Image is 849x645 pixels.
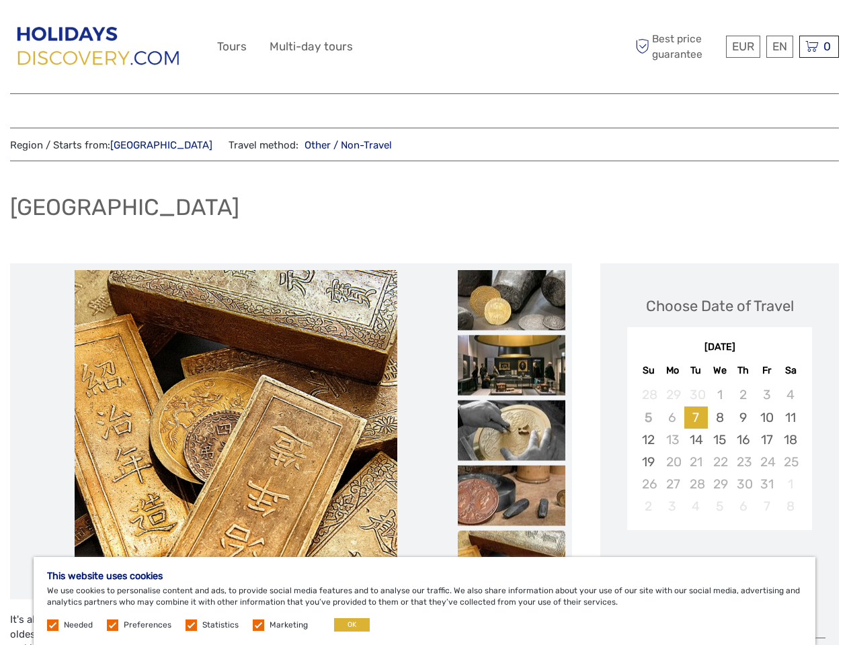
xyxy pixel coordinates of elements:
[731,473,755,495] div: Not available Thursday, October 30th, 2025
[10,138,212,153] span: Region / Starts from:
[632,32,723,61] span: Best price guarantee
[684,451,708,473] div: Not available Tuesday, October 21st, 2025
[202,619,239,631] label: Statistics
[708,384,731,406] div: Not available Wednesday, October 1st, 2025
[755,406,778,429] div: Choose Friday, October 10th, 2025
[661,473,684,495] div: Not available Monday, October 27th, 2025
[661,406,684,429] div: Not available Monday, October 6th, 2025
[731,429,755,451] div: Choose Thursday, October 16th, 2025
[821,40,833,53] span: 0
[755,451,778,473] div: Not available Friday, October 24th, 2025
[731,384,755,406] div: Not available Thursday, October 2nd, 2025
[778,495,802,517] div: Not available Saturday, November 8th, 2025
[732,40,754,53] span: EUR
[708,451,731,473] div: Not available Wednesday, October 22nd, 2025
[708,495,731,517] div: Not available Wednesday, November 5th, 2025
[755,361,778,380] div: Fr
[778,384,802,406] div: Not available Saturday, October 4th, 2025
[637,495,660,517] div: Not available Sunday, November 2nd, 2025
[708,361,731,380] div: We
[124,619,171,631] label: Preferences
[458,335,565,396] img: 329b235d7fbf4b9b83024df8b5baa054_slider_thumbnail.jpg
[755,384,778,406] div: Not available Friday, October 3rd, 2025
[684,361,708,380] div: Tu
[34,557,815,645] div: We use cookies to personalise content and ads, to provide social media features and to analyse ou...
[684,495,708,517] div: Not available Tuesday, November 4th, 2025
[637,429,660,451] div: Choose Sunday, October 12th, 2025
[229,135,392,154] span: Travel method:
[627,341,812,355] div: [DATE]
[684,384,708,406] div: Not available Tuesday, September 30th, 2025
[458,531,565,591] img: 1425dff4b4f442bb9a10d904baa542bd_slider_thumbnail.jpg
[458,466,565,526] img: 30578bcb67644631bbc77ebb89da0b5a_slider_thumbnail.jpg
[631,384,807,517] div: month 2025-10
[755,473,778,495] div: Not available Friday, October 31st, 2025
[778,406,802,429] div: Choose Saturday, October 11th, 2025
[661,384,684,406] div: Not available Monday, September 29th, 2025
[778,451,802,473] div: Not available Saturday, October 25th, 2025
[10,19,189,74] img: 2849-66674d71-96b1-4d9c-b928-d961c8bc93f0_logo_big.png
[110,139,212,151] a: [GEOGRAPHIC_DATA]
[637,451,660,473] div: Choose Sunday, October 19th, 2025
[755,495,778,517] div: Not available Friday, November 7th, 2025
[646,296,794,316] div: Choose Date of Travel
[10,193,239,221] h1: [GEOGRAPHIC_DATA]
[334,618,370,632] button: OK
[458,400,565,461] img: 63118a23aadd458c89b44d65f04fbcbf_slider_thumbnail.jpg
[47,570,802,582] h5: This website uses cookies
[64,619,93,631] label: Needed
[270,37,353,56] a: Multi-day tours
[778,429,802,451] div: Choose Saturday, October 18th, 2025
[708,406,731,429] div: Choose Wednesday, October 8th, 2025
[708,429,731,451] div: Choose Wednesday, October 15th, 2025
[637,384,660,406] div: Not available Sunday, September 28th, 2025
[778,361,802,380] div: Sa
[661,495,684,517] div: Not available Monday, November 3rd, 2025
[270,619,308,631] label: Marketing
[684,406,708,429] div: Choose Tuesday, October 7th, 2025
[755,429,778,451] div: Choose Friday, October 17th, 2025
[731,361,755,380] div: Th
[708,473,731,495] div: Not available Wednesday, October 29th, 2025
[75,270,397,593] img: 1425dff4b4f442bb9a10d904baa542bd_main_slider.jpg
[731,406,755,429] div: Choose Thursday, October 9th, 2025
[217,37,247,56] a: Tours
[661,451,684,473] div: Not available Monday, October 20th, 2025
[731,451,755,473] div: Not available Thursday, October 23rd, 2025
[731,495,755,517] div: Not available Thursday, November 6th, 2025
[458,270,565,331] img: 3dc855fd38444b3f89b9617fca99de64_slider_thumbnail.jpg
[684,429,708,451] div: Choose Tuesday, October 14th, 2025
[637,473,660,495] div: Not available Sunday, October 26th, 2025
[661,361,684,380] div: Mo
[637,406,660,429] div: Not available Sunday, October 5th, 2025
[766,36,793,58] div: EN
[684,473,708,495] div: Not available Tuesday, October 28th, 2025
[298,139,392,151] a: Other / Non-Travel
[661,429,684,451] div: Not available Monday, October 13th, 2025
[637,361,660,380] div: Su
[778,473,802,495] div: Not available Saturday, November 1st, 2025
